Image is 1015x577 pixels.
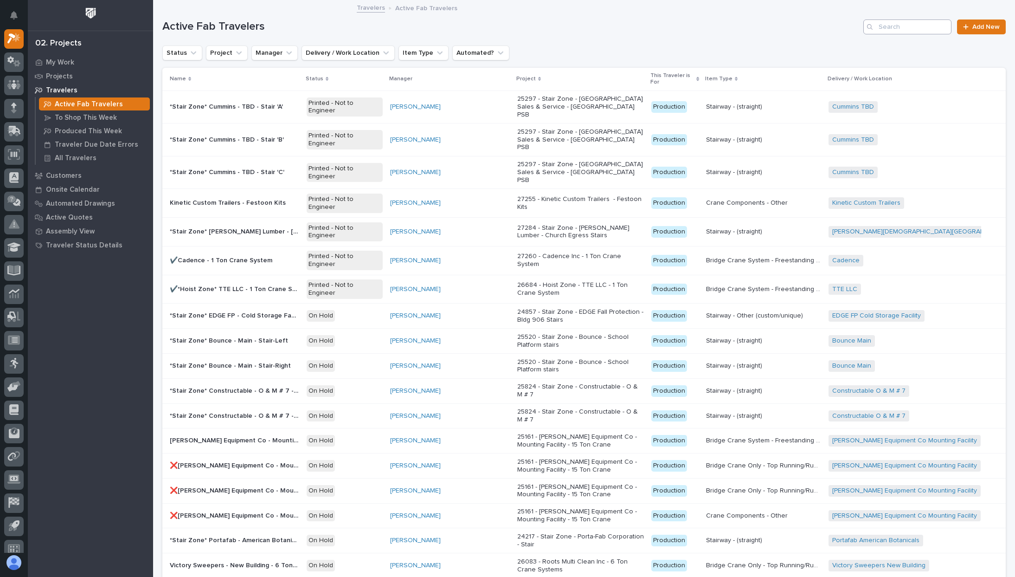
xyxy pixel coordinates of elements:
button: Notifications [4,6,24,25]
a: Onsite Calendar [28,182,153,196]
p: Status [306,74,323,84]
a: [PERSON_NAME] [390,537,441,545]
a: Add New [957,19,1006,34]
div: Production [651,255,687,266]
p: 24217 - Stair Zone - Porta-Fab Corporation - Stair [517,533,644,549]
p: Bridge Crane Only - Top Running/Runner Motorized [706,460,823,470]
div: Printed - Not to Engineer [307,163,383,182]
p: Stairway - (straight) [706,535,764,545]
div: On Hold [307,535,335,546]
div: On Hold [307,485,335,497]
p: All Travelers [55,154,96,162]
p: Bridge Crane System - Freestanding Motorized [706,435,823,445]
button: Item Type [398,45,449,60]
p: Bridge Crane System - Freestanding Ultralite [706,284,823,293]
a: [PERSON_NAME] [390,169,441,176]
div: Printed - Not to Engineer [307,222,383,242]
p: ❌Elliott Equipment Co - Mounting Facility - Runway Electrification [170,510,301,520]
button: Status [162,45,202,60]
p: Active Fab Travelers [395,2,457,13]
button: Delivery / Work Location [302,45,395,60]
p: Bridge Crane Only - Top Running/Runner Motorized [706,485,823,495]
tr: *Stair Zone* Bounce - Main - Stair-Right*Stair Zone* Bounce - Main - Stair-Right On Hold[PERSON_N... [162,354,1006,379]
a: Cummins TBD [832,103,874,111]
a: Customers [28,169,153,182]
a: EDGE FP Cold Storage Facility [832,312,921,320]
tr: *Stair Zone* Bounce - Main - Stair-Left*Stair Zone* Bounce - Main - Stair-Left On Hold[PERSON_NAM... [162,329,1006,354]
tr: [PERSON_NAME] Equipment Co - Mounting Facility - 15 Ton Crane System[PERSON_NAME] Equipment Co - ... [162,428,1006,454]
a: [PERSON_NAME] [390,312,441,320]
div: Production [651,410,687,422]
a: Projects [28,69,153,83]
p: *Stair Zone* Portafab - American Botanicals - Stair [170,535,301,545]
input: Search [863,19,951,34]
div: Production [651,360,687,372]
div: Production [651,101,687,113]
tr: ❌[PERSON_NAME] Equipment Co - Mounting Facility - Runway Electrification❌[PERSON_NAME] Equipment ... [162,503,1006,528]
div: Production [651,435,687,447]
tr: *Stair Zone* EDGE FP - Cold Storage Facility - Stair & Ship Ladder*Stair Zone* EDGE FP - Cold Sto... [162,304,1006,329]
a: [PERSON_NAME] [390,103,441,111]
a: Cummins TBD [832,169,874,176]
a: [PERSON_NAME] [390,285,441,293]
div: Printed - Not to Engineer [307,279,383,299]
a: My Work [28,55,153,69]
tr: ❌[PERSON_NAME] Equipment Co - Mounting Facility - Bridge #2❌[PERSON_NAME] Equipment Co - Mounting... [162,478,1006,503]
div: Printed - Not to Engineer [307,251,383,270]
a: Constructable O & M # 7 [832,387,906,395]
a: Portafab American Botanicals [832,537,919,545]
div: Production [651,167,687,178]
p: Stairway - (straight) [706,360,764,370]
p: Bridge Crane System - Freestanding Ultralite [706,255,823,265]
p: Traveler Due Date Errors [55,141,138,149]
p: Bridge Crane Only - Top Running/Runner Motorized [706,560,823,570]
a: Cadence [832,257,860,265]
a: Kinetic Custom Trailers [832,199,900,207]
button: users-avatar [4,553,24,572]
p: *Stair Zone* EDGE FP - Cold Storage Facility - Stair & Ship Ladder [170,310,301,320]
button: Manager [251,45,298,60]
p: 24857 - Stair Zone - EDGE Fall Protection - Bldg 906 Stairs [517,308,644,324]
p: Project [516,74,536,84]
a: Cummins TBD [832,136,874,144]
p: My Work [46,58,74,67]
p: Kinetic Custom Trailers - Festoon Kits [170,197,288,207]
p: 25824 - Stair Zone - Constructable - O & M # 7 [517,408,644,424]
a: [PERSON_NAME] [390,257,441,265]
p: 25297 - Stair Zone - [GEOGRAPHIC_DATA] Sales & Service - [GEOGRAPHIC_DATA] PSB [517,95,644,118]
a: [PERSON_NAME] [390,387,441,395]
a: Traveler Status Details [28,238,153,252]
h1: Active Fab Travelers [162,20,860,33]
p: 25297 - Stair Zone - [GEOGRAPHIC_DATA] Sales & Service - [GEOGRAPHIC_DATA] PSB [517,128,644,151]
div: Production [651,335,687,347]
p: *Stair Zone* Bounce - Main - Stair-Right [170,360,293,370]
a: [PERSON_NAME] [390,412,441,420]
a: [PERSON_NAME] [390,136,441,144]
p: 25824 - Stair Zone - Constructable - O & M # 7 [517,383,644,399]
a: [PERSON_NAME] Equipment Co Mounting Facility [832,487,977,495]
tr: ✔️Cadence - 1 Ton Crane System✔️Cadence - 1 Ton Crane System Printed - Not to Engineer[PERSON_NAM... [162,246,1006,275]
tr: ❌[PERSON_NAME] Equipment Co - Mounting Facility - Bridge #1❌[PERSON_NAME] Equipment Co - Mounting... [162,454,1006,479]
p: 25161 - [PERSON_NAME] Equipment Co - Mounting Facility - 15 Ton Crane [517,433,644,449]
a: [PERSON_NAME] [390,337,441,345]
div: Production [651,560,687,571]
p: Crane Components - Other [706,510,790,520]
div: On Hold [307,410,335,422]
a: Traveler Due Date Errors [36,138,153,151]
a: [PERSON_NAME] [390,228,441,236]
tr: *Stair Zone* Constructable - O & M # 7 - Guardrailing*Stair Zone* Constructable - O & M # 7 - Gua... [162,378,1006,403]
p: Produced This Week [55,127,122,136]
p: *Stair Zone* Cummins - TBD - Stair 'C' [170,167,286,176]
p: 26083 - Roots Multi Clean Inc - 6 Ton Crane Systems [517,558,644,574]
p: *Stair Zone* Constructable - O & M # 7 - Mezz Stairs [170,410,301,420]
div: On Hold [307,385,335,397]
span: Add New [972,24,1000,30]
img: Workspace Logo [82,5,99,22]
a: [PERSON_NAME] [390,462,441,470]
a: Active Fab Travelers [36,97,153,110]
p: 27284 - Stair Zone - [PERSON_NAME] Lumber - Church Egress Stairs [517,224,644,240]
tr: *Stair Zone* Constructable - O & M # 7 - Mezz Stairs*Stair Zone* Constructable - O & M # 7 - Mezz... [162,403,1006,428]
p: *Stair Zone* Cummins - TBD - Stair 'A' [170,101,285,111]
p: 25520 - Stair Zone - Bounce - School Platform stairs [517,358,644,374]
